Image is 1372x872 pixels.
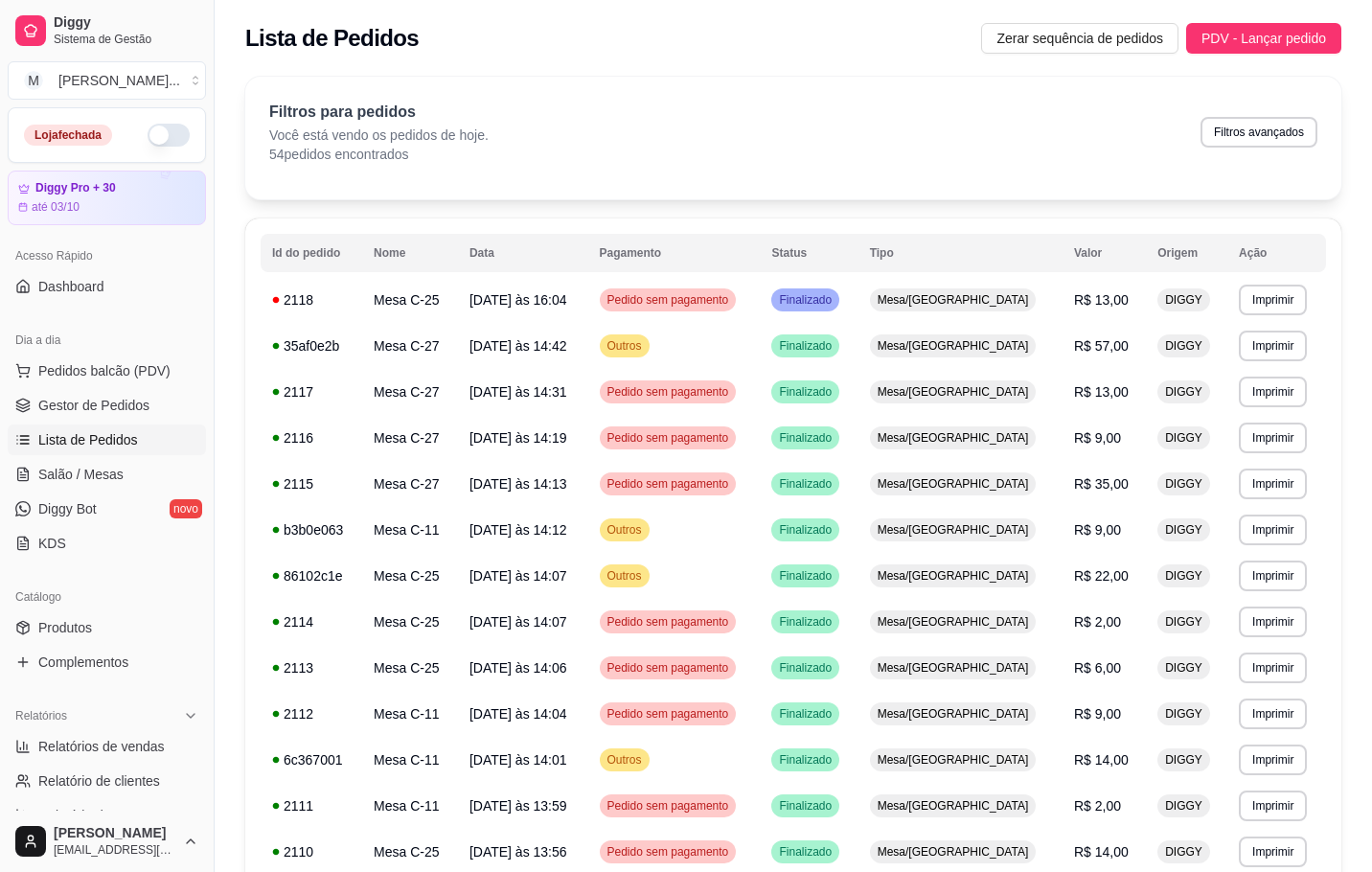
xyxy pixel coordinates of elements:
[1200,117,1317,148] button: Filtros avançados
[272,474,351,493] div: 2115
[362,507,458,553] td: Mesa C-11
[38,653,128,672] span: Complementos
[775,292,835,308] span: Finalizado
[1074,476,1129,492] span: R$ 35,00
[604,522,646,538] span: Outros
[874,338,1033,354] span: Mesa/[GEOGRAPHIC_DATA]
[38,396,149,415] span: Gestor de Pedidos
[981,23,1178,54] button: Zerar sequência de pedidos
[8,271,206,302] a: Dashboard
[272,290,351,310] div: 2118
[469,338,567,354] span: [DATE] às 14:42
[469,292,567,308] span: [DATE] às 16:04
[775,706,835,722] span: Finalizado
[38,465,124,484] span: Salão / Mesas
[8,528,206,559] a: KDS
[1074,384,1129,400] span: R$ 13,00
[1074,614,1121,630] span: R$ 2,00
[604,752,646,768] span: Outros
[8,493,206,524] a: Diggy Botnovo
[874,798,1033,814] span: Mesa/[GEOGRAPHIC_DATA]
[1161,568,1206,584] span: DIGGY
[1161,798,1206,814] span: DIGGY
[775,844,835,860] span: Finalizado
[604,706,733,722] span: Pedido sem pagamento
[8,241,206,271] div: Acesso Rápido
[272,658,351,677] div: 2113
[1074,844,1129,860] span: R$ 14,00
[269,101,489,124] p: Filtros para pedidos
[8,800,206,831] a: Relatório de mesas
[272,382,351,402] div: 2117
[1161,660,1206,676] span: DIGGY
[874,660,1033,676] span: Mesa/[GEOGRAPHIC_DATA]
[38,499,97,518] span: Diggy Bot
[775,752,835,768] span: Finalizado
[1239,469,1307,499] button: Imprimir
[272,428,351,447] div: 2116
[362,691,458,737] td: Mesa C-11
[38,806,154,825] span: Relatório de mesas
[1201,28,1326,49] span: PDV - Lançar pedido
[8,818,206,864] button: [PERSON_NAME][EMAIL_ADDRESS][DOMAIN_NAME]
[272,336,351,356] div: 35af0e2b
[54,842,175,858] span: [EMAIL_ADDRESS][DOMAIN_NAME]
[469,844,567,860] span: [DATE] às 13:56
[54,32,198,47] span: Sistema de Gestão
[362,277,458,323] td: Mesa C-25
[245,23,419,54] h2: Lista de Pedidos
[604,384,733,400] span: Pedido sem pagamento
[32,199,80,215] article: até 03/10
[604,476,733,492] span: Pedido sem pagamento
[362,737,458,783] td: Mesa C-11
[775,384,835,400] span: Finalizado
[38,534,66,553] span: KDS
[1239,607,1307,637] button: Imprimir
[272,612,351,631] div: 2114
[362,234,458,272] th: Nome
[1074,338,1129,354] span: R$ 57,00
[1239,561,1307,591] button: Imprimir
[58,71,180,90] div: [PERSON_NAME] ...
[8,612,206,643] a: Produtos
[8,356,206,386] button: Pedidos balcão (PDV)
[54,14,198,32] span: Diggy
[874,568,1033,584] span: Mesa/[GEOGRAPHIC_DATA]
[1239,699,1307,729] button: Imprimir
[1161,706,1206,722] span: DIGGY
[8,647,206,677] a: Complementos
[272,750,351,769] div: 6c367001
[1161,522,1206,538] span: DIGGY
[8,61,206,100] button: Select a team
[272,796,351,815] div: 2111
[760,234,857,272] th: Status
[1074,430,1121,446] span: R$ 9,00
[362,783,458,829] td: Mesa C-11
[269,126,489,145] p: Você está vendo os pedidos de hoje.
[775,798,835,814] span: Finalizado
[8,171,206,225] a: Diggy Pro + 30até 03/10
[1074,292,1129,308] span: R$ 13,00
[775,338,835,354] span: Finalizado
[362,645,458,691] td: Mesa C-25
[1239,653,1307,683] button: Imprimir
[1161,384,1206,400] span: DIGGY
[35,181,116,195] article: Diggy Pro + 30
[272,704,351,723] div: 2112
[38,737,165,756] span: Relatórios de vendas
[469,752,567,768] span: [DATE] às 14:01
[469,614,567,630] span: [DATE] às 14:07
[1239,515,1307,545] button: Imprimir
[604,430,733,446] span: Pedido sem pagamento
[874,706,1033,722] span: Mesa/[GEOGRAPHIC_DATA]
[874,292,1033,308] span: Mesa/[GEOGRAPHIC_DATA]
[469,522,567,538] span: [DATE] às 14:12
[1161,292,1206,308] span: DIGGY
[362,599,458,645] td: Mesa C-25
[362,553,458,599] td: Mesa C-25
[1239,791,1307,821] button: Imprimir
[604,844,733,860] span: Pedido sem pagamento
[1239,837,1307,867] button: Imprimir
[469,476,567,492] span: [DATE] às 14:13
[874,752,1033,768] span: Mesa/[GEOGRAPHIC_DATA]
